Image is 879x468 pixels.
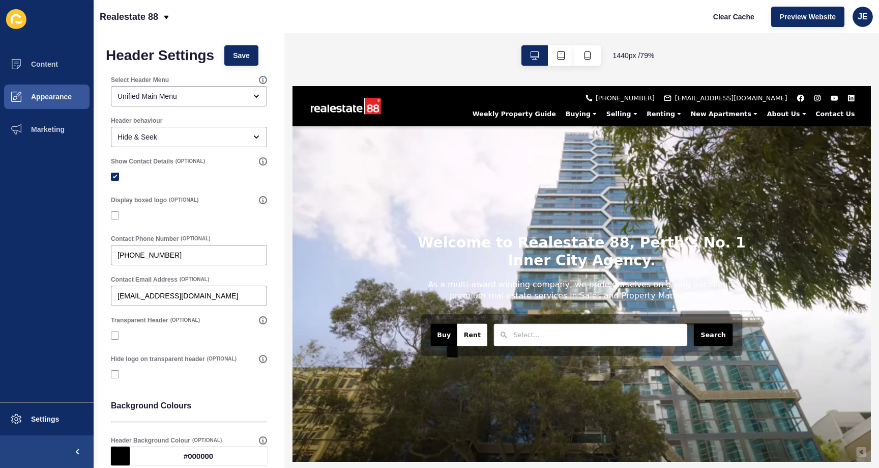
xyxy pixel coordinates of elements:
[111,355,205,363] label: Hide logo on transparent header
[111,76,169,84] label: Select Header Menu
[111,436,190,445] label: Header Background Colour
[111,127,267,147] div: open menu
[192,437,222,444] span: (OPTIONAL)
[100,4,158,30] p: Realestate 88
[130,447,267,465] div: #000000
[111,117,162,125] label: Header behaviour
[111,316,168,324] label: Transparent Header
[180,276,209,283] span: (OPTIONAL)
[111,276,178,284] label: Contact Email Address
[771,7,844,27] button: Preview Website
[111,196,167,204] label: Display boxed logo
[111,235,179,243] label: Contact Phone Number
[780,12,836,22] span: Preview Website
[858,12,868,22] span: JE
[111,394,267,418] p: Background Colours
[233,50,250,61] span: Save
[613,50,655,61] span: 1440 px / 79 %
[207,355,237,363] span: (OPTIONAL)
[111,157,173,166] label: Show Contact Details
[713,12,754,22] span: Clear Cache
[705,7,763,27] button: Clear Cache
[169,197,198,204] span: (OPTIONAL)
[111,86,267,106] div: open menu
[106,50,214,61] h1: Header Settings
[175,158,205,165] span: (OPTIONAL)
[181,235,210,242] span: (OPTIONAL)
[224,45,258,66] button: Save
[170,317,200,324] span: (OPTIONAL)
